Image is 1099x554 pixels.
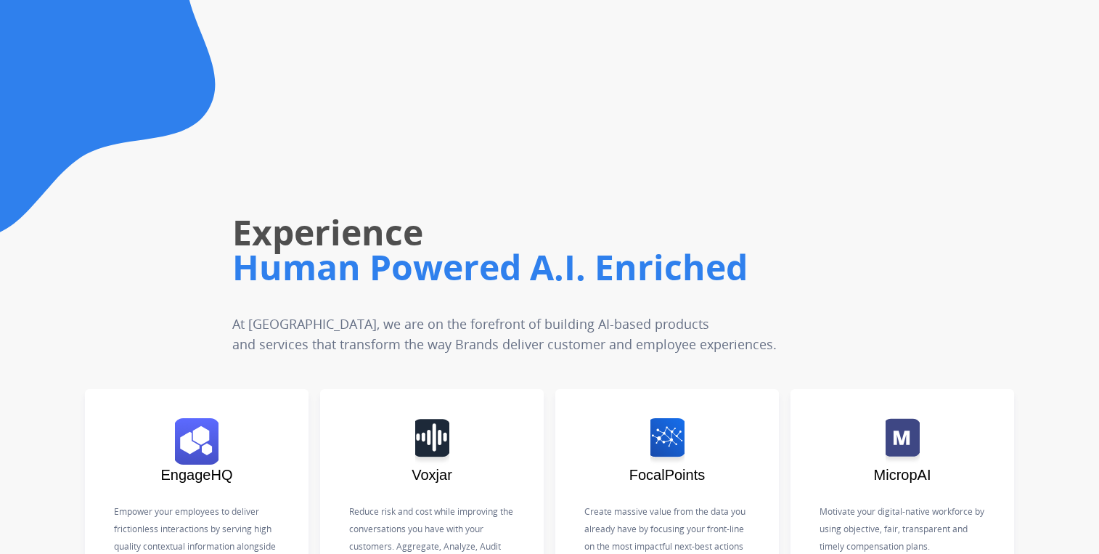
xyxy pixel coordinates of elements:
span: MicropAI [874,467,931,483]
span: EngageHQ [161,467,233,483]
img: logo [415,418,449,465]
img: logo [175,418,218,465]
h1: Experience [232,209,787,256]
img: logo [886,418,920,465]
span: Voxjar [412,467,452,483]
h1: Human Powered A.I. Enriched [232,244,787,290]
img: logo [650,418,685,465]
span: FocalPoints [629,467,706,483]
p: At [GEOGRAPHIC_DATA], we are on the forefront of building AI-based products and services that tra... [232,314,787,354]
